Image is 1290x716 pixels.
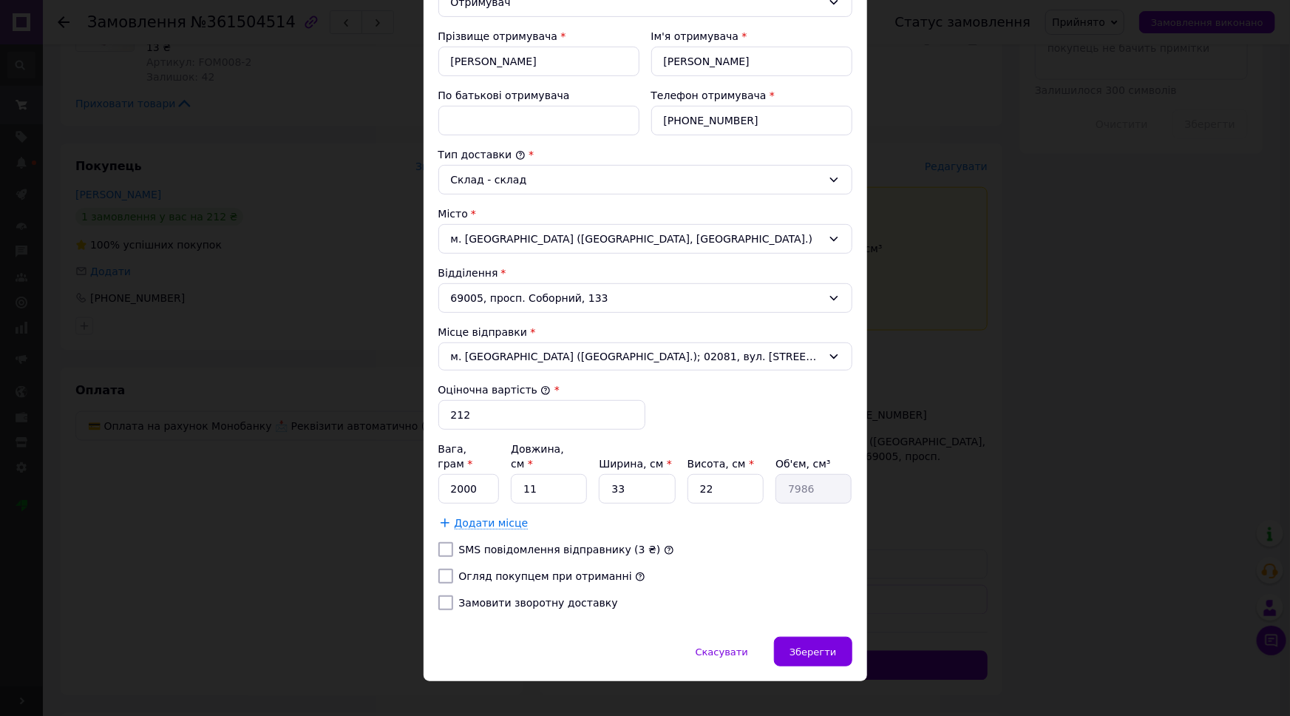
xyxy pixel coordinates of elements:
label: По батькові отримувача [438,89,570,101]
span: Скасувати [696,646,748,658]
label: Оціночна вартість [438,384,551,396]
div: Тип доставки [438,147,852,162]
span: Додати місце [455,517,529,530]
label: Висота, см [688,458,754,470]
label: Довжина, см [511,443,564,470]
div: 69005, просп. Соборний, 133 [438,283,852,313]
div: Склад - склад [451,172,822,188]
div: м. [GEOGRAPHIC_DATA] ([GEOGRAPHIC_DATA], [GEOGRAPHIC_DATA].) [438,224,852,254]
label: Замовити зворотну доставку [459,597,618,609]
input: +380 [651,106,852,135]
label: Огляд покупцем при отриманні [459,570,632,582]
div: Місце відправки [438,325,852,340]
label: Прізвище отримувача [438,30,558,42]
div: Об'єм, см³ [775,456,852,471]
span: Зберегти [790,646,836,658]
label: Ім'я отримувача [651,30,739,42]
label: Вага, грам [438,443,473,470]
label: Телефон отримувача [651,89,767,101]
div: Місто [438,206,852,221]
span: м. [GEOGRAPHIC_DATA] ([GEOGRAPHIC_DATA].); 02081, вул. [STREET_ADDRESS] [451,349,822,364]
div: Відділення [438,266,852,280]
label: SMS повідомлення відправнику (3 ₴) [459,544,661,555]
label: Ширина, см [599,458,671,470]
